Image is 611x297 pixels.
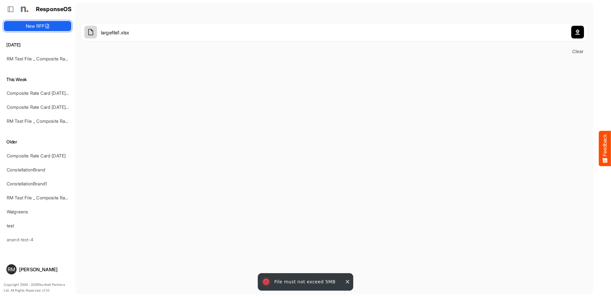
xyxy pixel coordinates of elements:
h1: ResponseOS [36,6,72,13]
img: Northell [18,3,30,16]
a: RM Test File _ Composite Rate Card [DATE] [7,56,95,61]
button: New RFP [4,21,71,31]
button: Clear [568,46,588,58]
p: Copyright 2004 - 2025 Northell Partners Ltd. All Rights Reserved. v 1.1.0 [4,282,71,293]
span: Clear [570,48,586,56]
div: File must not exceed 5MB [259,274,352,289]
a: ConstellationBrand1 [7,181,47,186]
a: RM Test File _ Composite Rate Card [DATE] [7,195,95,200]
div: largefile1.xlsx [101,28,567,37]
a: ConstellationBrand [7,167,45,172]
a: Composite Rate Card [DATE]_smaller [7,90,82,96]
h6: This Week [4,76,71,83]
a: Composite Rate Card [DATE]_smaller [7,104,82,110]
a: RM Test File _ Composite Rate Card [DATE] [7,118,95,124]
div: [PERSON_NAME] [19,267,69,272]
button: Feedback [599,131,611,166]
span: RM [8,267,15,272]
h6: [DATE] [4,41,71,48]
a: test [7,223,14,228]
button: Close [344,279,351,285]
h6: Older [4,138,71,145]
a: Composite Rate Card [DATE] [7,153,66,158]
a: Walgreens [7,209,28,214]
